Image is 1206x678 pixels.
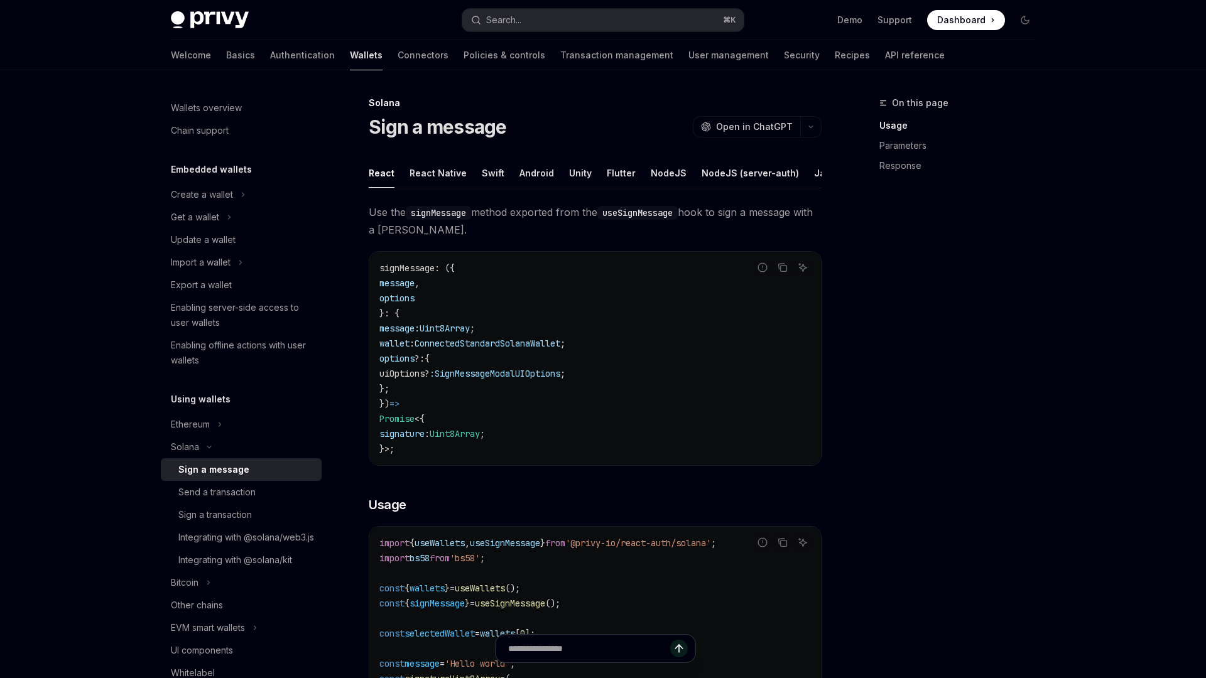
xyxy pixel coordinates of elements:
a: API reference [885,40,945,70]
code: useSignMessage [597,206,678,220]
a: Support [877,14,912,26]
a: Sign a message [161,458,322,481]
span: SignMessageModalUIOptions [435,368,560,379]
img: dark logo [171,11,249,29]
span: , [415,277,420,289]
span: Usage [369,496,406,514]
span: const [379,583,405,594]
div: Solana [171,439,199,455]
a: UI components [161,639,322,662]
h5: Using wallets [171,392,231,407]
span: useSignMessage [475,598,545,609]
a: Chain support [161,119,322,142]
button: Report incorrect code [754,259,771,276]
span: } [445,583,450,594]
a: Parameters [879,136,1045,156]
a: Update a wallet [161,229,322,251]
span: ; [480,552,485,564]
span: uiOptions? [379,368,430,379]
a: Policies & controls [464,40,545,70]
span: signMessage [410,598,465,609]
span: }: { [379,308,399,319]
button: Send message [670,640,688,657]
a: Wallets overview [161,97,322,119]
span: Use the method exported from the hook to sign a message with a [PERSON_NAME]. [369,203,822,239]
span: signature [379,428,425,439]
span: => [389,398,399,409]
a: Connectors [398,40,448,70]
span: 0 [520,628,525,639]
button: Toggle Import a wallet section [161,251,322,274]
a: Other chains [161,594,322,616]
a: Transaction management [560,40,673,70]
span: }; [379,383,389,394]
span: ; [480,428,485,439]
button: Toggle dark mode [1015,10,1035,30]
span: useWallets [415,537,465,549]
button: Open search [462,9,744,31]
span: { [410,537,415,549]
button: Toggle Bitcoin section [161,571,322,594]
a: Response [879,156,1045,176]
button: Ask AI [795,534,811,551]
div: NodeJS [651,158,687,188]
span: from [430,552,450,564]
div: Update a wallet [171,232,236,247]
span: ]; [525,628,535,639]
div: UI components [171,643,233,658]
div: Chain support [171,123,229,138]
div: Unity [569,158,592,188]
span: options [379,353,415,364]
div: Enabling offline actions with user wallets [171,338,314,368]
span: ⌘ K [723,15,736,25]
span: Open in ChatGPT [716,121,793,133]
button: Toggle Get a wallet section [161,206,322,229]
button: Toggle EVM smart wallets section [161,616,322,639]
div: Sign a transaction [178,507,252,522]
span: const [379,628,405,639]
a: Recipes [835,40,870,70]
span: : [430,368,435,379]
a: Export a wallet [161,274,322,296]
span: selectedWallet [405,628,475,639]
div: Android [519,158,554,188]
button: Toggle Ethereum section [161,413,322,436]
span: } [465,598,470,609]
div: Export a wallet [171,277,232,293]
span: import [379,552,410,564]
span: }) [379,398,389,409]
button: Toggle Create a wallet section [161,183,322,206]
span: from [545,537,565,549]
button: Ask AI [795,259,811,276]
a: Usage [879,116,1045,136]
a: Welcome [171,40,211,70]
span: const [379,598,405,609]
div: Integrating with @solana/kit [178,552,292,568]
div: Bitcoin [171,575,198,590]
code: signMessage [406,206,471,220]
span: { [405,598,410,609]
a: Demo [837,14,862,26]
div: Enabling server-side access to user wallets [171,300,314,330]
span: (); [545,598,560,609]
div: Solana [369,97,822,109]
span: import [379,537,410,549]
span: ; [711,537,716,549]
input: Ask a question... [508,635,670,662]
a: Integrating with @solana/web3.js [161,526,322,549]
div: NodeJS (server-auth) [702,158,799,188]
span: message [379,277,415,289]
h1: Sign a message [369,116,507,138]
div: React [369,158,394,188]
span: ; [470,323,475,334]
button: Copy the contents from the code block [774,259,791,276]
div: Swift [482,158,504,188]
div: Integrating with @solana/web3.js [178,530,314,545]
a: Enabling server-side access to user wallets [161,296,322,334]
a: Authentication [270,40,335,70]
a: Dashboard [927,10,1005,30]
span: { [405,583,410,594]
span: useSignMessage [470,537,540,549]
button: Report incorrect code [754,534,771,551]
span: options [379,293,415,304]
